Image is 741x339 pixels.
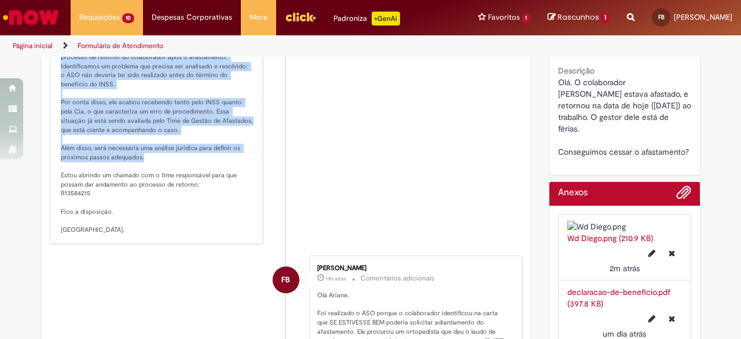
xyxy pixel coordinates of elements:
[13,41,53,50] a: Página inicial
[317,265,510,272] div: [PERSON_NAME]
[122,13,134,23] span: 10
[603,329,646,339] span: um dia atrás
[250,12,267,23] span: More
[557,12,599,23] span: Rascunhos
[281,266,290,294] span: FB
[273,267,299,293] div: Fernanda Caroline Brito
[558,188,588,198] h2: Anexos
[78,41,163,50] a: Formulário de Atendimento
[674,12,732,22] span: [PERSON_NAME]
[558,77,694,157] span: Olá. O colaborador [PERSON_NAME] estava afastado, e retornou na data de hoje ([DATE]) ao trabalho...
[522,13,531,23] span: 1
[601,13,610,23] span: 1
[488,12,520,23] span: Favoritos
[676,185,691,206] button: Adicionar anexos
[658,13,665,21] span: FB
[662,309,682,328] button: Excluir declaracao-de-beneficio.pdf
[567,233,653,243] a: Wd Diego.png (210.9 KB)
[333,12,400,25] div: Padroniza
[610,263,640,274] span: 2m atrás
[567,221,683,232] img: Wd Diego.png
[361,274,435,283] small: Comentários adicionais
[558,65,595,76] b: Descrição
[285,8,316,25] img: click_logo_yellow_360x200.png
[1,6,61,29] img: ServiceNow
[372,12,400,25] p: +GenAi
[326,275,346,282] time: 30/09/2025 15:31:16
[641,309,662,328] button: Editar nome de arquivo declaracao-de-beneficio.pdf
[662,244,682,263] button: Excluir Wd Diego.png
[610,263,640,274] time: 01/10/2025 10:11:41
[548,12,610,23] a: Rascunhos
[603,329,646,339] time: 30/09/2025 10:01:09
[79,12,120,23] span: Requisições
[152,12,232,23] span: Despesas Corporativas
[61,25,254,235] p: Oi, Fer. Tudo bem? Entendi a situação. Houve uma quebra de fluxo no início do processo de retorno...
[326,275,346,282] span: 19h atrás
[9,35,485,57] ul: Trilhas de página
[567,287,670,309] a: declaracao-de-beneficio.pdf (397.8 KB)
[641,244,662,263] button: Editar nome de arquivo Wd Diego.png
